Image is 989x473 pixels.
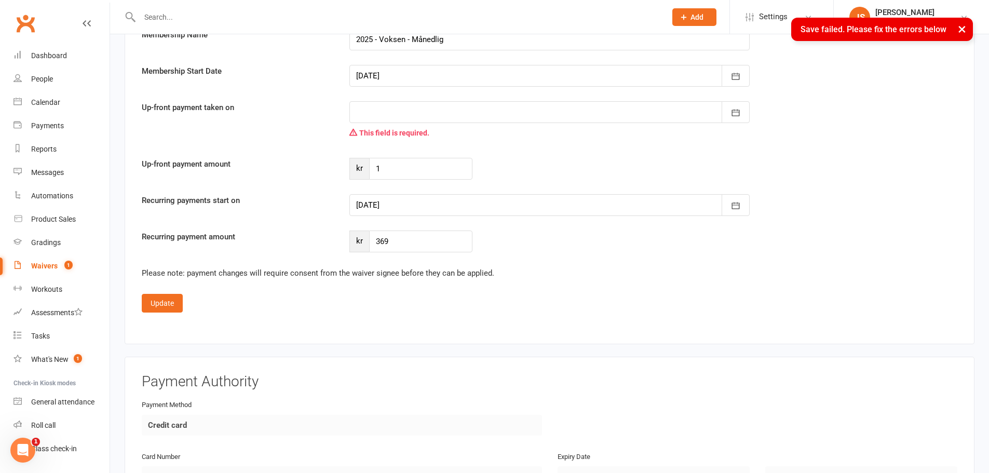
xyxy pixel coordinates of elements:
a: People [13,67,110,91]
div: Payments [31,121,64,130]
div: What's New [31,355,69,363]
span: Settings [759,5,788,29]
label: Payment Method [142,400,192,411]
div: Assessments [31,308,83,317]
div: Messages [31,168,64,177]
div: Roll call [31,421,56,429]
button: Add [672,8,716,26]
button: × [953,18,971,40]
div: Workouts [31,285,62,293]
div: Tasks [31,332,50,340]
span: 1 [32,438,40,446]
a: What's New1 [13,348,110,371]
div: JS [849,7,870,28]
a: Assessments [13,301,110,325]
a: Clubworx [12,10,38,36]
label: Membership Start Date [134,65,342,77]
a: Messages [13,161,110,184]
span: Add [690,13,703,21]
label: Up-front payment amount [134,158,342,170]
div: Class check-in [31,444,77,453]
span: 1 [64,261,73,269]
div: Waivers [31,262,58,270]
div: [PERSON_NAME] [875,8,934,17]
div: Calendar [31,98,60,106]
a: Gradings [13,231,110,254]
a: Reports [13,138,110,161]
a: Calendar [13,91,110,114]
iframe: Intercom live chat [10,438,35,463]
a: Roll call [13,414,110,437]
div: Save failed. Please fix the errors below [791,18,973,41]
div: Automations [31,192,73,200]
a: Class kiosk mode [13,437,110,461]
label: Up-front payment taken on [134,101,342,114]
h3: Payment Authority [142,374,957,390]
label: Expiry Date [558,452,590,463]
div: Please note: payment changes will require consent from the waiver signee before they can be applied. [142,267,957,279]
a: General attendance kiosk mode [13,390,110,414]
div: Dashboard [31,51,67,60]
div: This field is required. [349,123,750,143]
label: Card Number [142,452,180,463]
a: Workouts [13,278,110,301]
a: Automations [13,184,110,208]
span: kr [349,158,369,180]
label: Recurring payment amount [134,231,342,243]
input: Search... [137,10,659,24]
label: Recurring payments start on [134,194,342,207]
div: General attendance [31,398,94,406]
a: Tasks [13,325,110,348]
div: Gradings [31,238,61,247]
a: Waivers 1 [13,254,110,278]
div: Reports [31,145,57,153]
a: Product Sales [13,208,110,231]
span: kr [349,231,369,252]
button: Update [142,294,183,313]
div: [DOMAIN_NAME] [875,17,934,26]
a: Dashboard [13,44,110,67]
div: People [31,75,53,83]
div: Product Sales [31,215,76,223]
span: 1 [74,354,82,363]
a: Payments [13,114,110,138]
